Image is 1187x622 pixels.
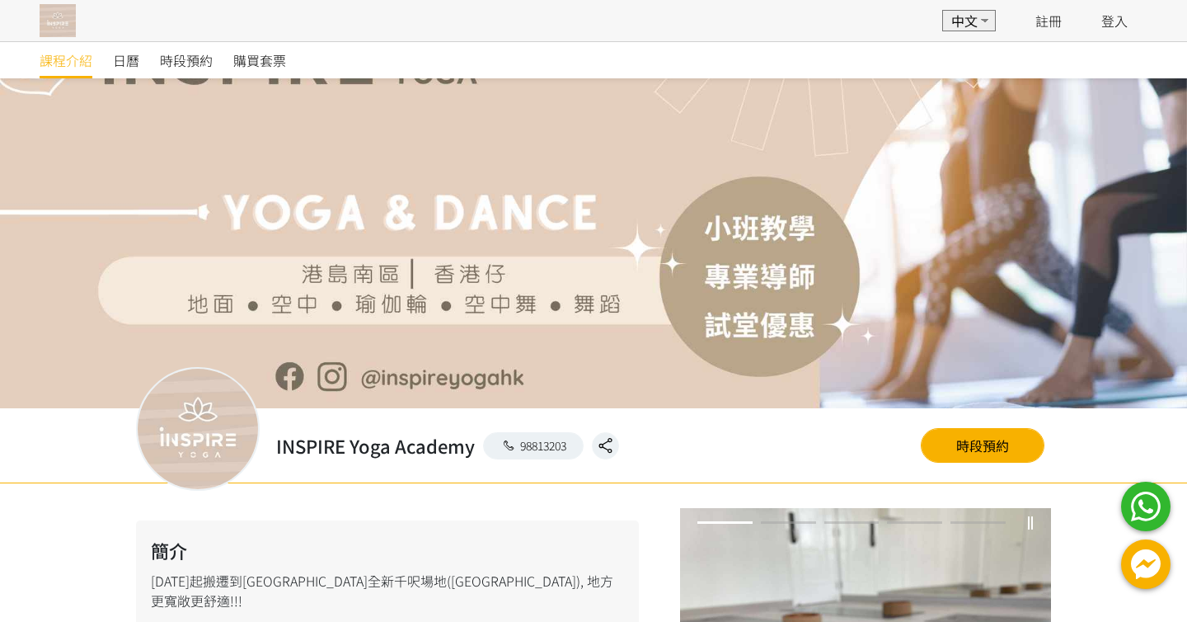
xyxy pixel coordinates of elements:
[1035,11,1062,31] a: 註冊
[40,50,92,70] span: 課程介紹
[160,42,213,78] a: 時段預約
[233,42,286,78] a: 購買套票
[151,537,624,564] h2: 簡介
[113,42,139,78] a: 日曆
[40,4,76,37] img: T57dtJh47iSJKDtQ57dN6xVUMYY2M0XQuGF02OI4.png
[160,50,213,70] span: 時段預約
[276,432,475,459] h2: INSPIRE Yoga Academy
[921,428,1044,463] a: 時段預約
[1101,11,1128,31] a: 登入
[40,42,92,78] a: 課程介紹
[233,50,286,70] span: 購買套票
[113,50,139,70] span: 日曆
[483,432,584,459] a: 98813203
